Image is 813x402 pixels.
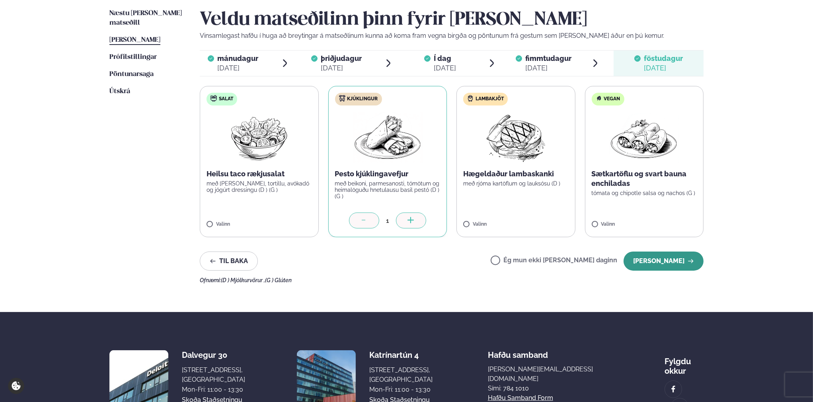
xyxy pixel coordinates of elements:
[109,9,184,28] a: Næstu [PERSON_NAME] matseðill
[321,63,362,73] div: [DATE]
[379,216,396,225] div: 1
[644,63,683,73] div: [DATE]
[592,190,697,196] p: tómata og chipotle salsa og nachos (G )
[221,277,265,283] span: (D ) Mjólkurvörur ,
[200,277,704,283] div: Ofnæmi:
[109,88,130,95] span: Útskrá
[369,365,433,384] div: [STREET_ADDRESS], [GEOGRAPHIC_DATA]
[109,70,154,79] a: Pöntunarsaga
[109,10,182,26] span: Næstu [PERSON_NAME] matseðill
[339,95,345,101] img: chicken.svg
[217,54,258,62] span: mánudagur
[463,169,569,179] p: Hægeldaður lambaskanki
[109,53,157,62] a: Prófílstillingar
[200,31,704,41] p: Vinsamlegast hafðu í huga að breytingar á matseðlinum kunna að koma fram vegna birgða og pöntunum...
[335,180,441,199] p: með beikoni, parmesanosti, tómötum og heimalöguðu hnetulausu basil pestó (D ) (G )
[109,37,160,43] span: [PERSON_NAME]
[353,112,423,163] img: Wraps.png
[525,54,571,62] span: fimmtudagur
[109,71,154,78] span: Pöntunarsaga
[224,112,294,163] img: Salad.png
[488,384,610,393] p: Sími: 784 1010
[200,252,258,271] button: Til baka
[369,385,433,394] div: Mon-Fri: 11:00 - 13:30
[265,277,292,283] span: (G ) Glúten
[335,169,441,179] p: Pesto kjúklingavefjur
[609,112,679,163] img: Enchilada.png
[624,252,704,271] button: [PERSON_NAME]
[369,350,433,360] div: Katrínartún 4
[669,385,678,394] img: image alt
[463,180,569,187] p: með rjóma kartöflum og lauksósu (D )
[467,95,474,101] img: Lamb.svg
[665,350,704,376] div: Fylgdu okkur
[200,9,704,31] h2: Veldu matseðilinn þinn fyrir [PERSON_NAME]
[665,381,682,398] a: image alt
[109,35,160,45] a: [PERSON_NAME]
[481,112,551,163] img: Beef-Meat.png
[182,350,245,360] div: Dalvegur 30
[488,365,610,384] a: [PERSON_NAME][EMAIL_ADDRESS][DOMAIN_NAME]
[592,169,697,188] p: Sætkartöflu og svart bauna enchiladas
[8,378,24,394] a: Cookie settings
[476,96,504,102] span: Lambakjöt
[596,95,602,101] img: Vegan.svg
[604,96,620,102] span: Vegan
[211,95,217,101] img: salad.svg
[434,54,456,63] span: Í dag
[109,54,157,60] span: Prófílstillingar
[219,96,233,102] span: Salat
[207,180,312,193] p: með [PERSON_NAME], tortillu, avókadó og jógúrt dressingu (D ) (G )
[525,63,571,73] div: [DATE]
[182,365,245,384] div: [STREET_ADDRESS], [GEOGRAPHIC_DATA]
[182,385,245,394] div: Mon-Fri: 11:00 - 13:30
[347,96,378,102] span: Kjúklingur
[434,63,456,73] div: [DATE]
[217,63,258,73] div: [DATE]
[207,169,312,179] p: Heilsu taco rækjusalat
[321,54,362,62] span: þriðjudagur
[488,344,548,360] span: Hafðu samband
[644,54,683,62] span: föstudagur
[109,87,130,96] a: Útskrá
